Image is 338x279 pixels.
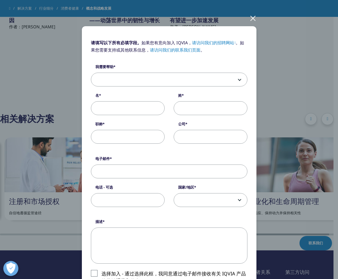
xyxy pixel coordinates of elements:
font: 职称 [95,121,103,127]
font: 请填写以下所有必填字段。 [91,40,141,45]
font: 。 [200,47,205,53]
font: 电子邮件 [95,156,110,161]
button: 打开偏好设置 [3,261,18,276]
font: 如果您有意向加入 IQVIA， [141,40,192,45]
a: 请访问我们的联系我们页面 [150,47,200,53]
font: 描述 [95,219,103,224]
font: 国家/地区 [178,185,194,190]
font: 我需要帮助 [95,64,113,69]
font: 名 [95,93,99,98]
font: 电话 - 可选 [95,185,113,190]
font: 姓 [178,93,182,98]
font: 请访问我们的招聘网站 [192,40,234,45]
font: 公司 [178,121,185,127]
a: 请访问我们的招聘网站 [192,40,236,45]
